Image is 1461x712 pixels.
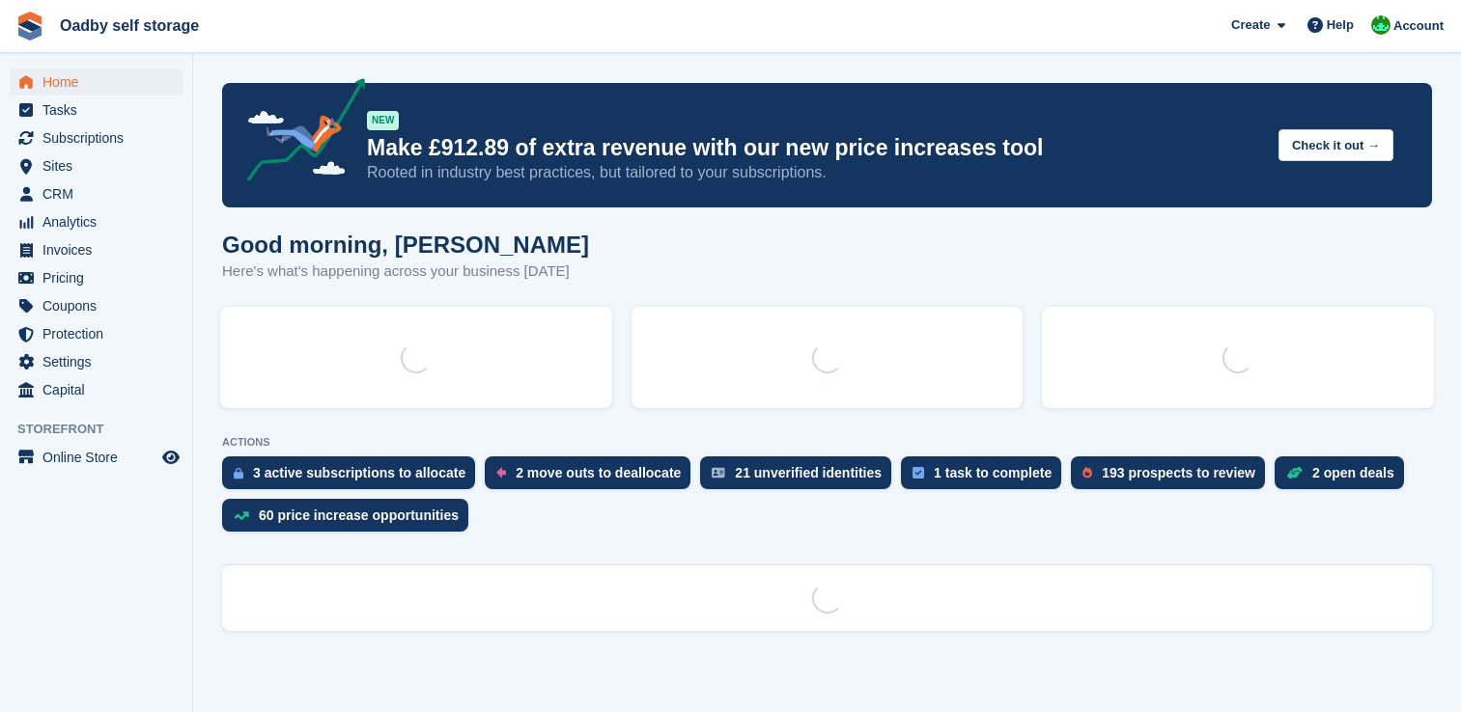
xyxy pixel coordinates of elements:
[42,180,158,207] span: CRM
[42,348,158,375] span: Settings
[42,292,158,319] span: Coupons
[159,446,183,469] a: Preview store
[1278,129,1393,161] button: Check it out →
[15,12,44,41] img: stora-icon-8386f47178a22dfd0bd8f6a31ec36ba5ce8667c1dd55bd0f319d3a0aa187defe.svg
[222,260,589,283] p: Here's what's happening across your business [DATE]
[735,465,882,480] div: 21 unverified identities
[901,456,1071,499] a: 1 task to complete
[42,320,158,347] span: Protection
[1393,16,1444,36] span: Account
[234,511,249,520] img: price_increase_opportunities-93ffe204e8149a01c8c9dc8f82e8f89637d9d84a8eef4429ea346261dce0b2c0.svg
[42,236,158,263] span: Invoices
[222,456,485,499] a: 3 active subscriptions to allocate
[42,444,158,471] span: Online Store
[10,68,183,96] a: menu
[42,376,158,403] span: Capital
[1071,456,1275,499] a: 193 prospects to review
[485,456,700,499] a: 2 move outs to deallocate
[234,467,243,479] img: active_subscription_to_allocate_icon-d502201f5373d7db506a760aba3b589e785aa758c864c3986d89f69b8ff3...
[516,465,681,480] div: 2 move outs to deallocate
[10,236,183,263] a: menu
[10,264,183,291] a: menu
[42,124,158,151] span: Subscriptions
[10,208,183,235] a: menu
[10,444,183,471] a: menu
[1082,467,1092,479] img: prospect-51fa495bee0391a8d652442698ab0144808aea92771e9ea1ae160a38d050c398.svg
[10,152,183,179] a: menu
[1275,456,1414,499] a: 2 open deals
[42,208,158,235] span: Analytics
[253,465,465,480] div: 3 active subscriptions to allocate
[42,264,158,291] span: Pricing
[367,111,399,130] div: NEW
[10,96,183,123] a: menu
[10,376,183,403] a: menu
[1371,15,1391,35] img: Stephanie
[222,232,589,258] h1: Good morning, [PERSON_NAME]
[367,134,1263,162] p: Make £912.89 of extra revenue with our new price increases tool
[1312,465,1394,480] div: 2 open deals
[1286,466,1303,479] img: deal-1b604bf984904fb50ccaf53a9ad4b4a5d6e5aea283cecdc64d6e3604feb123c2.svg
[42,152,158,179] span: Sites
[496,467,506,479] img: move_outs_to_deallocate_icon-f764333ba52eb49d3ac5e1228854f67142a1ed5810a6f6cc68b1a99e826820c5.svg
[10,124,183,151] a: menu
[712,467,725,479] img: verify_identity-adf6edd0f0f0b5bbfe63781bf79b02c33cf7c696d77639b501bdc392416b5a36.svg
[367,162,1263,183] p: Rooted in industry best practices, but tailored to your subscriptions.
[52,10,207,41] a: Oadby self storage
[1231,15,1270,35] span: Create
[42,68,158,96] span: Home
[1102,465,1255,480] div: 193 prospects to review
[10,292,183,319] a: menu
[913,467,924,479] img: task-75834270c22a3079a89374b754ae025e5fb1db73e45f91037f5363f120a921f8.svg
[222,499,478,541] a: 60 price increase opportunities
[1327,15,1354,35] span: Help
[10,320,183,347] a: menu
[17,420,192,439] span: Storefront
[42,96,158,123] span: Tasks
[231,78,366,188] img: price-adjustments-announcement-icon-8257ccfd72463d97f412b2fc003d46551f7dbcb40ab6d574587a9cd5c0d94...
[222,436,1432,449] p: ACTIONS
[10,348,183,375] a: menu
[700,456,901,499] a: 21 unverified identities
[934,465,1052,480] div: 1 task to complete
[259,507,459,523] div: 60 price increase opportunities
[10,180,183,207] a: menu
